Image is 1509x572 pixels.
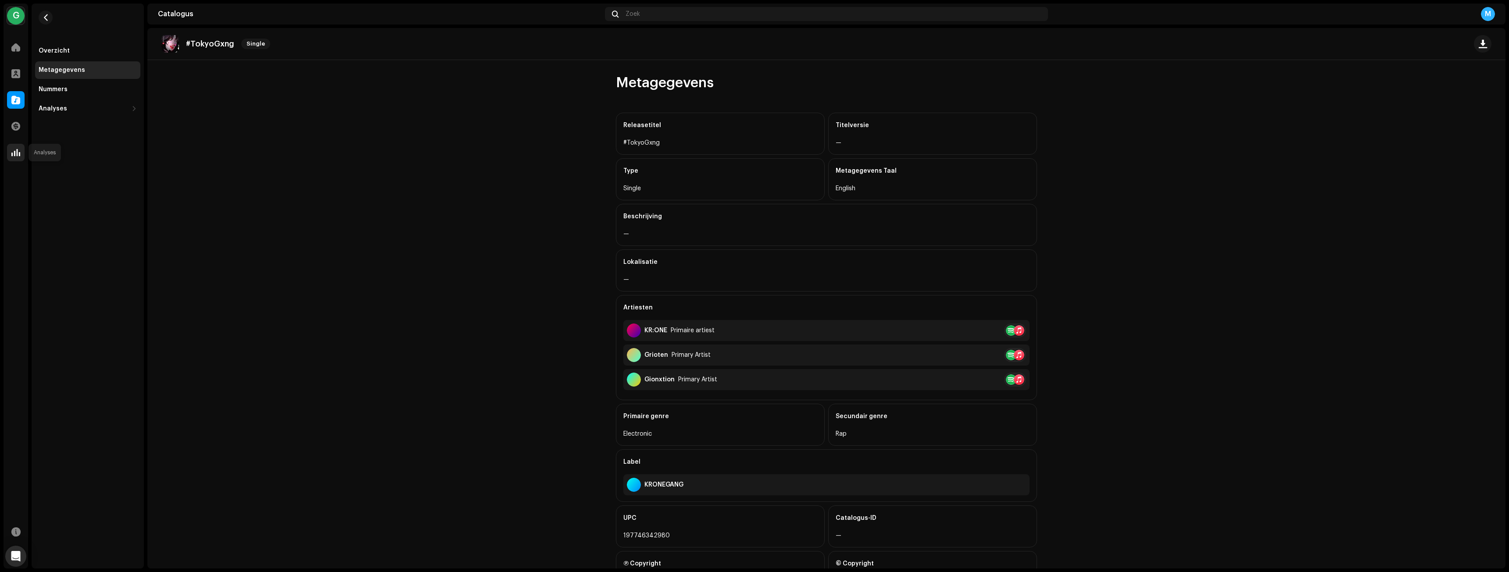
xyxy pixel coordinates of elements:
[158,11,601,18] div: Catalogus
[1481,7,1495,21] div: M
[671,327,715,334] div: Primaire artiest
[644,481,683,488] div: KRONEGANG
[836,183,1030,194] div: English
[836,113,1030,138] div: Titelversie
[39,105,67,112] div: Analyses
[623,295,1030,320] div: Artiesten
[623,250,1030,274] div: Lokalisatie
[836,530,1030,541] div: —
[623,159,817,183] div: Type
[623,404,817,429] div: Primaire genre
[39,47,70,54] div: Overzicht
[623,450,1030,474] div: Label
[836,159,1030,183] div: Metagegevens Taal
[186,39,234,49] p: #TokyoGxng
[623,429,817,439] div: Electronic
[5,546,26,567] div: Open Intercom Messenger
[623,113,817,138] div: Releasetitel
[836,404,1030,429] div: Secundair genre
[644,376,675,383] div: Gionxtion
[623,274,1030,285] div: —
[161,35,179,53] img: 2bc4dc12-8646-46b3-9e63-441ef2801e7a
[623,204,1030,229] div: Beschrijving
[836,138,1030,148] div: —
[623,183,817,194] div: Single
[39,86,68,93] div: Nummers
[39,67,85,74] div: Metagegevens
[644,327,667,334] div: KR:ONE
[644,352,668,359] div: Grioten
[616,74,714,92] span: Metagegevens
[836,429,1030,439] div: Rap
[35,61,140,79] re-m-nav-item: Metagegevens
[623,138,817,148] div: #TokyoGxng
[35,81,140,98] re-m-nav-item: Nummers
[672,352,711,359] div: Primary Artist
[623,506,817,530] div: UPC
[678,376,717,383] div: Primary Artist
[836,506,1030,530] div: Catalogus-ID
[35,100,140,117] re-m-nav-dropdown: Analyses
[626,11,640,18] span: Zoek
[7,7,25,25] div: G
[623,530,817,541] div: 197746342980
[35,42,140,60] re-m-nav-item: Overzicht
[241,39,270,49] span: Single
[623,229,1030,239] div: —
